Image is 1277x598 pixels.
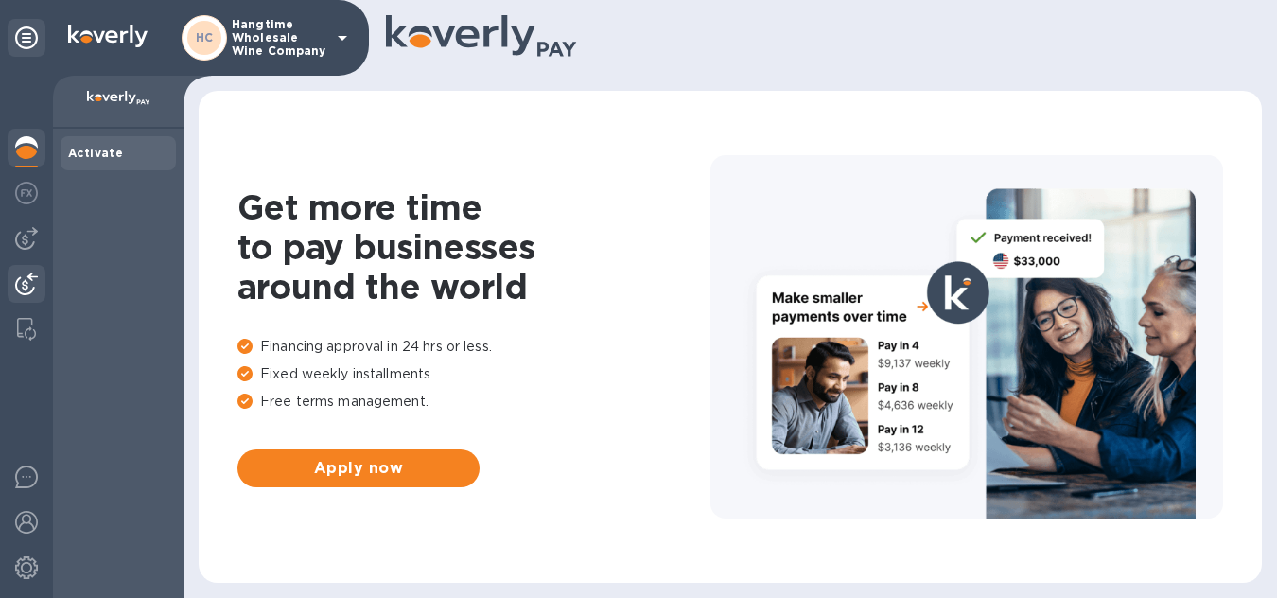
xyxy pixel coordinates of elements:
[237,187,710,307] h1: Get more time to pay businesses around the world
[237,364,710,384] p: Fixed weekly installments.
[68,146,123,160] b: Activate
[68,25,148,47] img: Logo
[196,30,214,44] b: HC
[237,337,710,357] p: Financing approval in 24 hrs or less.
[8,19,45,57] div: Unpin categories
[232,18,326,58] p: Hangtime Wholesale Wine Company
[237,392,710,412] p: Free terms management.
[15,182,38,204] img: Foreign exchange
[253,457,464,480] span: Apply now
[237,449,480,487] button: Apply now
